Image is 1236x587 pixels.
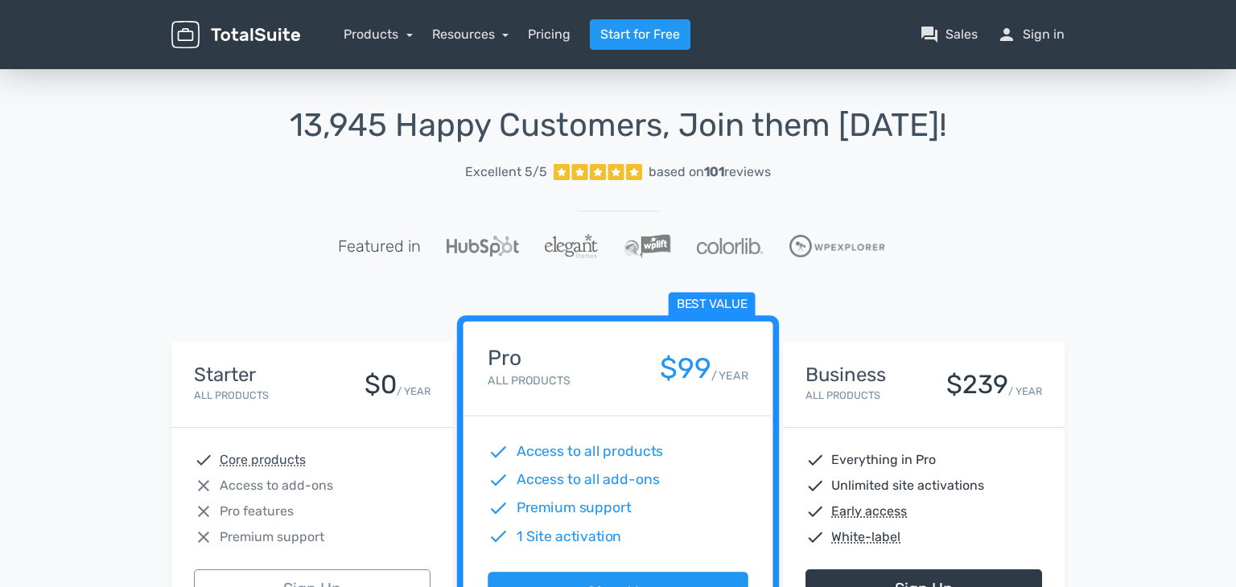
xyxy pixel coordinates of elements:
img: WPExplorer [789,235,885,257]
div: based on reviews [649,162,771,182]
span: Unlimited site activations [831,476,984,495]
span: check [805,450,825,470]
a: Start for Free [590,19,690,50]
small: All Products [805,389,880,401]
img: WPLift [624,234,671,258]
img: Hubspot [447,236,519,257]
span: close [194,476,213,495]
small: / YEAR [397,384,431,399]
abbr: White-label [831,527,900,547]
small: All Products [488,374,570,388]
span: Best value [669,293,756,318]
span: Premium support [220,527,324,547]
span: Premium support [517,498,632,519]
div: $239 [946,371,1008,399]
small: All Products [194,389,269,401]
span: close [194,527,213,547]
h4: Pro [488,347,570,370]
abbr: Early access [831,502,907,521]
span: check [805,476,825,495]
img: Colorlib [697,238,763,254]
img: ElegantThemes [545,234,597,258]
a: personSign in [997,25,1065,44]
span: Everything in Pro [831,450,936,470]
span: 1 Site activation [517,526,622,547]
span: Access to add-ons [220,476,333,495]
img: TotalSuite for WordPress [171,21,300,49]
span: question_answer [920,25,939,44]
a: Pricing [528,25,571,44]
abbr: Core products [220,450,306,470]
h4: Business [805,364,886,385]
small: / YEAR [1008,384,1042,399]
h5: Featured in [338,237,421,255]
div: $99 [660,353,711,384]
div: $0 [365,371,397,399]
span: check [488,441,509,462]
a: question_answerSales [920,25,978,44]
span: check [805,527,825,547]
span: check [488,498,509,519]
span: Excellent 5/5 [465,162,547,182]
span: check [488,526,509,547]
h1: 13,945 Happy Customers, Join them [DATE]! [171,108,1065,143]
span: close [194,502,213,521]
span: person [997,25,1016,44]
a: Resources [432,27,509,42]
a: Excellent 5/5 based on101reviews [171,156,1065,188]
span: Access to all add-ons [517,470,660,491]
a: Products [344,27,413,42]
span: Pro features [220,502,294,521]
span: check [194,450,213,470]
small: / YEAR [711,367,748,384]
span: check [488,470,509,491]
span: Access to all products [517,441,664,462]
h4: Starter [194,364,269,385]
span: check [805,502,825,521]
strong: 101 [704,164,724,179]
